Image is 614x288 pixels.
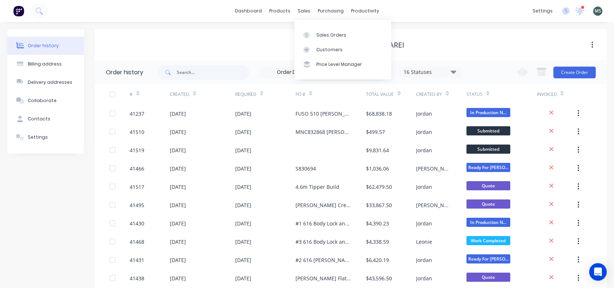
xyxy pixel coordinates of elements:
div: $4,390.23 [366,220,389,227]
div: Required [235,91,256,98]
div: $43,596.50 [366,274,392,282]
span: Quote [466,181,510,190]
div: Delivery addresses [28,79,72,86]
input: Search... [177,65,249,80]
div: Total Value [366,84,416,104]
div: # [130,84,170,104]
div: #3 616 Body Lock and Load Anchorage - September [295,238,351,246]
div: PO # [295,91,305,98]
a: dashboard [231,5,266,16]
div: [DATE] [170,238,186,246]
div: [DATE] [170,183,186,191]
a: Customers [294,42,391,57]
input: Order Date [260,67,322,78]
button: Settings [7,128,84,146]
div: Sales Orders [316,32,346,38]
div: Jordan [416,220,432,227]
img: Factory [13,5,24,16]
div: [DATE] [235,146,251,154]
div: S830694 [295,165,316,172]
div: Contacts [28,116,50,122]
div: Status [466,91,483,98]
div: Jordan [416,146,432,154]
div: Order history [28,42,59,49]
div: productivity [347,5,383,16]
div: [DATE] [235,238,251,246]
div: [DATE] [235,183,251,191]
button: Billing address [7,55,84,73]
div: [PERSON_NAME] Crew Cab Flat Deck with Toolbox [295,201,351,209]
div: Jordan [416,183,432,191]
span: In Production N... [466,108,510,117]
div: $62,479.50 [366,183,392,191]
div: [DATE] [170,165,186,172]
div: Collaborate [28,97,57,104]
div: 41431 [130,256,144,264]
div: 41468 [130,238,144,246]
div: $4,338.59 [366,238,389,246]
div: Jordan [416,110,432,117]
span: Submitted [466,126,510,135]
div: Created By [416,91,442,98]
div: Jordan [416,256,432,264]
div: 4.6m Tipper Build [295,183,339,191]
div: 41519 [130,146,144,154]
div: [DATE] [235,110,251,117]
span: Submitted [466,145,510,154]
button: Collaborate [7,91,84,110]
div: Created By [416,84,466,104]
div: $1,036.06 [366,165,389,172]
div: [DATE] [170,110,186,117]
div: Invoiced [537,84,577,104]
button: Delivery addresses [7,73,84,91]
div: Status [466,84,537,104]
div: purchasing [314,5,347,16]
div: Jordan [416,274,432,282]
div: [PERSON_NAME] [416,165,452,172]
div: Billing address [28,61,62,67]
div: Invoiced [537,91,557,98]
span: Ready For [PERSON_NAME] [466,163,510,172]
div: Total Value [366,91,394,98]
div: 41466 [130,165,144,172]
div: Price Level Manager [316,61,362,68]
div: products [266,5,294,16]
div: 41438 [130,274,144,282]
div: 16 Statuses [399,68,461,76]
div: 41495 [130,201,144,209]
button: Create Order [553,67,596,78]
span: Ready For [PERSON_NAME] [466,254,510,263]
div: [PERSON_NAME] [416,201,452,209]
div: # [130,91,133,98]
div: [DATE] [170,146,186,154]
div: $9,831.64 [366,146,389,154]
div: MNC832868 [PERSON_NAME] 816 [295,128,351,136]
div: $68,838.18 [366,110,392,117]
div: [PERSON_NAME] Flatdeck with Toolbox [295,274,351,282]
div: 41510 [130,128,144,136]
div: [DATE] [170,128,186,136]
div: Open Intercom Messenger [589,263,607,281]
div: 41237 [130,110,144,117]
button: Order history [7,37,84,55]
div: Created [170,91,189,98]
span: Work Completed [466,236,510,245]
div: Required [235,84,295,104]
div: [DATE] [170,201,186,209]
div: PO # [295,84,366,104]
div: #1 616 Body Lock and Load Anchorage [295,220,351,227]
a: Price Level Manager [294,57,391,72]
div: $33,867.50 [366,201,392,209]
div: FUSO 510 [PERSON_NAME] PO 825751 [295,110,351,117]
div: [DATE] [235,274,251,282]
span: MS [595,8,601,14]
div: Order history [106,68,143,77]
div: 41517 [130,183,144,191]
div: $499.57 [366,128,385,136]
div: Created [170,84,235,104]
div: #2 616 [PERSON_NAME] with Body Lock and Load Anchorage [295,256,351,264]
div: settings [529,5,556,16]
div: $6,420.19 [366,256,389,264]
div: [DATE] [235,201,251,209]
div: [DATE] [170,256,186,264]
